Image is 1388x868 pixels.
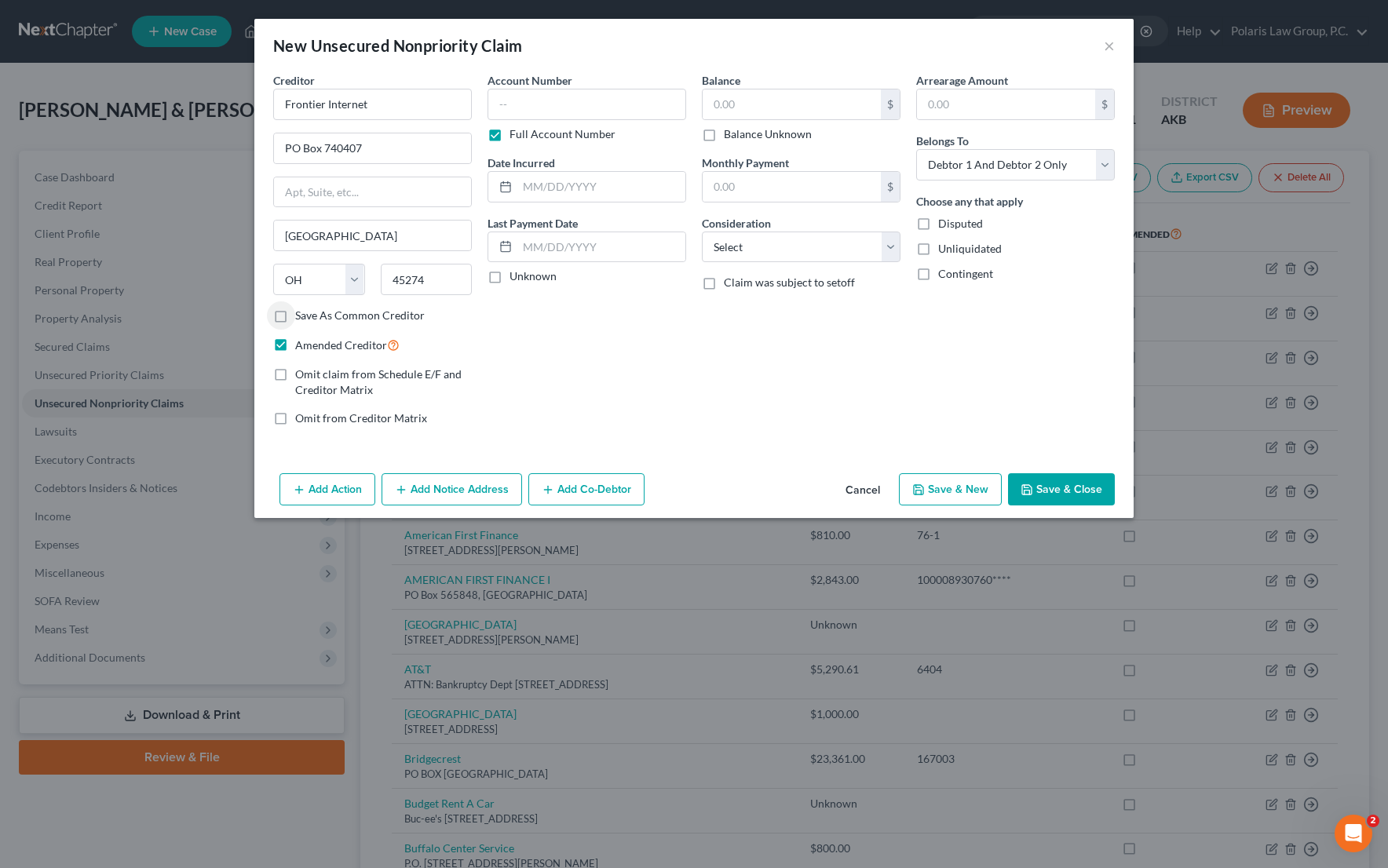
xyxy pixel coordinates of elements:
span: Creditor [273,74,315,87]
label: Consideration [702,215,771,232]
label: Arrearage Amount [916,72,1008,89]
label: Last Payment Date [488,215,578,232]
div: New Unsecured Nonpriority Claim [273,35,522,57]
label: Full Account Number [510,126,615,142]
label: Choose any that apply [916,193,1023,210]
span: Unliquidated [938,242,1002,255]
iframe: Intercom live chat [1335,815,1372,852]
input: 0.00 [703,172,881,202]
div: $ [1095,89,1114,119]
span: Omit claim from Schedule E/F and Creditor Matrix [295,367,462,396]
button: Save & New [899,473,1002,506]
span: Disputed [938,217,983,230]
span: Omit from Creditor Matrix [295,411,427,425]
button: Cancel [833,475,893,506]
input: MM/DD/YYYY [517,232,685,262]
span: Amended Creditor [295,338,387,352]
label: Save As Common Creditor [295,308,425,323]
span: Contingent [938,267,993,280]
button: Add Action [279,473,375,506]
div: $ [881,89,900,119]
input: Search creditor by name... [273,89,472,120]
input: MM/DD/YYYY [517,172,685,202]
input: 0.00 [917,89,1095,119]
label: Monthly Payment [702,155,789,171]
button: × [1104,36,1115,55]
label: Balance Unknown [724,126,812,142]
button: Save & Close [1008,473,1115,506]
input: -- [488,89,686,120]
label: Unknown [510,268,557,284]
input: 0.00 [703,89,881,119]
span: Belongs To [916,134,969,148]
label: Balance [702,72,740,89]
input: Apt, Suite, etc... [274,177,471,207]
label: Date Incurred [488,155,555,171]
input: Enter zip... [381,264,473,295]
input: Enter city... [274,221,471,250]
button: Add Co-Debtor [528,473,645,506]
input: Enter address... [274,133,471,163]
span: 2 [1367,815,1379,827]
label: Account Number [488,72,572,89]
div: $ [881,172,900,202]
button: Add Notice Address [382,473,522,506]
span: Claim was subject to setoff [724,275,855,289]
